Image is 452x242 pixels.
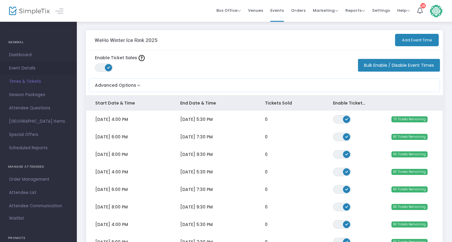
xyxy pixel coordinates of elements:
[216,8,241,13] span: Box Office
[95,204,128,210] span: [DATE] 8:00 PM
[345,8,365,13] span: Reports
[180,134,213,140] span: [DATE] 7:30 PM
[248,3,263,18] span: Venues
[9,118,68,125] span: [GEOGRAPHIC_DATA] Items
[9,64,68,72] span: Event Details
[9,51,68,59] span: Dashboard
[180,151,213,157] span: [DATE] 9:30 PM
[420,3,426,8] div: 18
[9,91,68,99] span: Season Packages
[391,116,428,122] span: 70 Tickets Remaining
[95,151,128,157] span: [DATE] 8:00 PM
[95,37,158,43] h3: WeHo Winter Ice Rink 2025
[391,221,428,227] span: 80 Tickets Remaining
[8,36,69,48] h4: GENERAL
[95,116,128,122] span: [DATE] 4:00 PM
[9,176,68,183] span: Order Management
[9,202,68,210] span: Attendee Communication
[107,66,110,69] span: ON
[324,95,375,111] th: Enable Ticket Sales
[265,134,268,140] span: 0
[9,131,68,139] span: Special Offers
[395,34,439,46] button: Add Event Time
[345,135,348,138] span: ON
[372,3,390,18] span: Settings
[256,95,324,111] th: Tickets Sold
[89,79,142,89] button: Advanced Options
[171,95,256,111] th: End Date & Time
[265,169,268,175] span: 0
[95,134,128,140] span: [DATE] 6:00 PM
[9,78,68,86] span: Times & Tickets
[313,8,338,13] span: Marketing
[270,3,284,18] span: Events
[265,186,268,192] span: 0
[86,95,171,111] th: Start Date & Time
[345,117,348,120] span: ON
[180,169,213,175] span: [DATE] 5:30 PM
[345,170,348,173] span: ON
[345,152,348,155] span: ON
[9,215,24,221] span: Waitlist
[391,134,428,140] span: 80 Tickets Remaining
[9,189,68,197] span: Attendee List
[397,8,410,13] span: Help
[265,116,268,122] span: 0
[391,204,428,210] span: 80 Tickets Remaining
[345,205,348,208] span: ON
[180,204,213,210] span: [DATE] 9:30 PM
[265,204,268,210] span: 0
[95,169,128,175] span: [DATE] 4:00 PM
[391,151,428,157] span: 80 Tickets Remaining
[358,59,440,72] button: Bulk Enable / Disable Event Times
[9,144,68,152] span: Scheduled Reports
[139,55,145,61] img: question-mark
[265,221,268,227] span: 0
[345,222,348,225] span: ON
[180,186,213,192] span: [DATE] 7:30 PM
[180,221,213,227] span: [DATE] 5:30 PM
[95,55,145,61] label: Enable Ticket Sales
[95,186,128,192] span: [DATE] 6:00 PM
[391,186,428,192] span: 80 Tickets Remaining
[9,104,68,112] span: Attendee Questions
[95,221,128,227] span: [DATE] 4:00 PM
[265,151,268,157] span: 0
[8,161,69,173] h4: MANAGE ATTENDEES
[391,169,428,175] span: 80 Tickets Remaining
[345,187,348,190] span: ON
[180,116,213,122] span: [DATE] 5:30 PM
[291,3,306,18] span: Orders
